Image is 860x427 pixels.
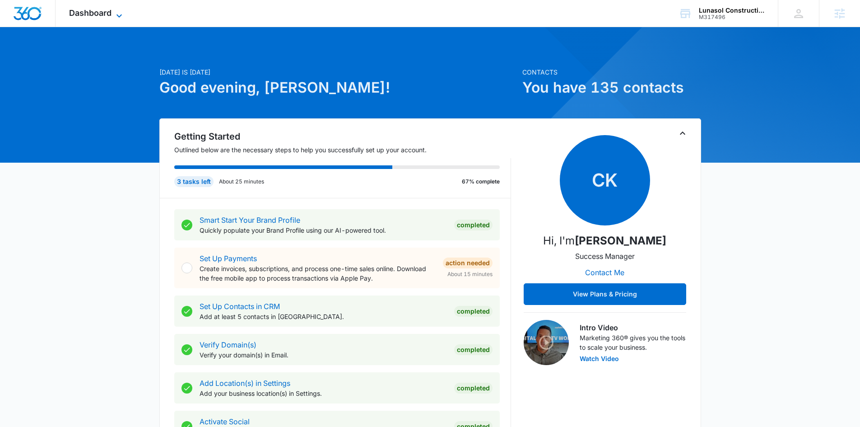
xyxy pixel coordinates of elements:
a: Verify Domain(s) [200,340,256,349]
h1: You have 135 contacts [522,77,701,99]
h3: Intro Video [580,322,686,333]
a: Set Up Payments [200,254,257,263]
a: Set Up Contacts in CRM [200,302,280,311]
p: Success Manager [575,251,635,262]
span: Dashboard [69,8,112,18]
h1: Good evening, [PERSON_NAME]! [159,77,517,99]
button: Toggle Collapse [677,128,688,139]
p: About 25 minutes [219,178,264,186]
button: View Plans & Pricing [524,283,686,305]
div: account id [699,14,765,20]
strong: [PERSON_NAME] [575,234,666,247]
span: CK [560,135,650,225]
p: Add your business location(s) in Settings. [200,389,447,398]
p: Verify your domain(s) in Email. [200,350,447,360]
div: account name [699,7,765,14]
a: Add Location(s) in Settings [200,379,290,388]
p: Outlined below are the necessary steps to help you successfully set up your account. [174,145,511,155]
p: [DATE] is [DATE] [159,67,517,77]
p: 67% complete [462,178,500,186]
p: Contacts [522,67,701,77]
button: Watch Video [580,356,619,362]
span: About 15 minutes [447,270,493,278]
img: Intro Video [524,320,569,365]
p: Hi, I'm [543,233,666,249]
h2: Getting Started [174,130,511,143]
div: Action Needed [443,258,493,268]
p: Add at least 5 contacts in [GEOGRAPHIC_DATA]. [200,312,447,321]
div: 3 tasks left [174,176,214,187]
p: Create invoices, subscriptions, and process one-time sales online. Download the free mobile app t... [200,264,436,283]
a: Smart Start Your Brand Profile [200,216,300,225]
a: Activate Social [200,417,250,426]
div: Completed [454,220,493,230]
div: Completed [454,306,493,317]
div: Completed [454,344,493,355]
div: Completed [454,383,493,394]
p: Quickly populate your Brand Profile using our AI-powered tool. [200,225,447,235]
button: Contact Me [576,262,633,283]
p: Marketing 360® gives you the tools to scale your business. [580,333,686,352]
